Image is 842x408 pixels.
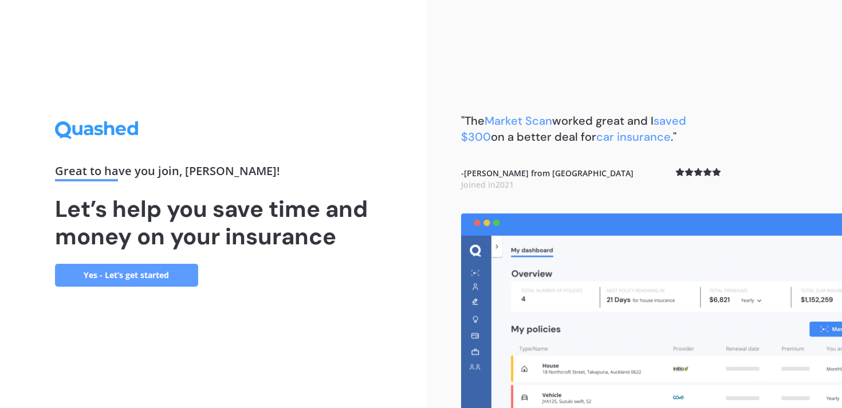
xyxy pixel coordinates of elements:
span: car insurance [596,129,671,144]
span: Market Scan [485,113,552,128]
b: "The worked great and I on a better deal for ." [461,113,686,144]
span: saved $300 [461,113,686,144]
div: Great to have you join , [PERSON_NAME] ! [55,165,372,181]
span: Joined in 2021 [461,179,514,190]
img: dashboard.webp [461,213,842,408]
h1: Let’s help you save time and money on your insurance [55,195,372,250]
b: - [PERSON_NAME] from [GEOGRAPHIC_DATA] [461,168,634,190]
a: Yes - Let’s get started [55,264,198,287]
